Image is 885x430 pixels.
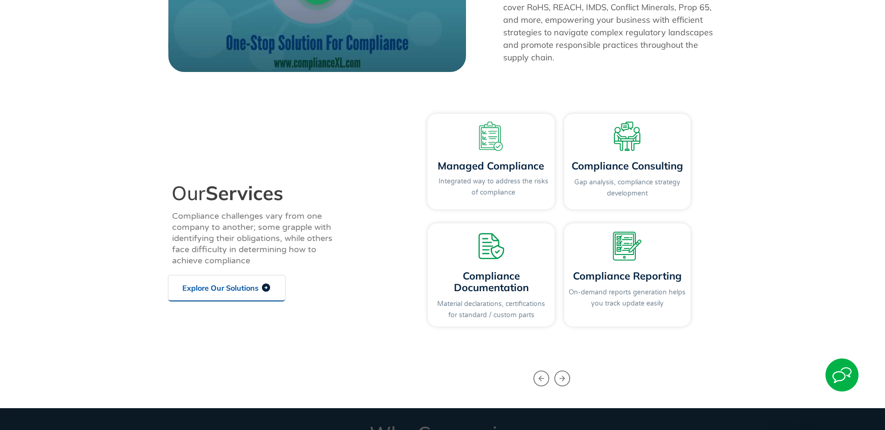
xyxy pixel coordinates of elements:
[172,210,336,266] div: Compliance challenges vary from one company to another; some grapple with identifying their oblig...
[206,181,283,205] b: Services
[574,178,680,197] a: Gap analysis, compliance strategy development
[168,275,285,301] a: Explore Our Solutions
[825,358,858,391] img: Start Chat
[569,288,685,307] a: On-demand reports generation helps you track update easily
[476,122,506,151] img: A copy board
[438,177,548,196] a: Integrated way to address the risks of compliance
[572,269,681,282] a: Compliance Reporting
[612,122,642,151] img: A discussion between two people
[438,159,544,172] a: Managed Compliance
[437,300,545,319] a: Material declarations, certifications for standard / custom parts
[476,231,506,261] img: A secure document
[453,269,528,293] a: Compliance Documentation
[533,371,551,386] div: Previous slide
[172,183,383,203] h2: Our
[554,371,572,386] div: Next slide
[182,284,259,292] span: Explore Our Solutions
[612,231,642,261] img: A tablet with a pencil
[571,159,683,172] a: Compliance Consulting
[405,109,705,376] div: 1 / 2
